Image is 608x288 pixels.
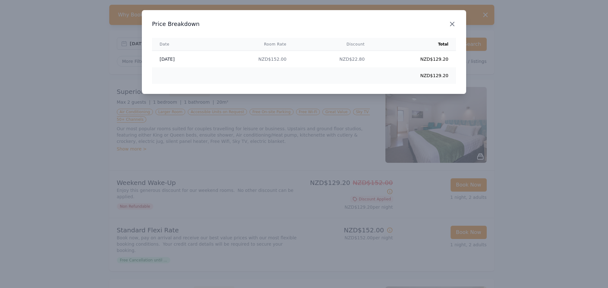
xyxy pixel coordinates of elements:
[152,51,210,68] td: [DATE]
[152,38,210,51] th: Date
[372,51,456,68] td: NZD$129.20
[210,38,294,51] th: Room Rate
[294,38,372,51] th: Discount
[372,67,456,84] td: NZD$129.20
[294,51,372,68] td: NZD$22.80
[372,38,456,51] th: Total
[210,51,294,68] td: NZD$152.00
[152,20,456,28] h3: Price Breakdown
